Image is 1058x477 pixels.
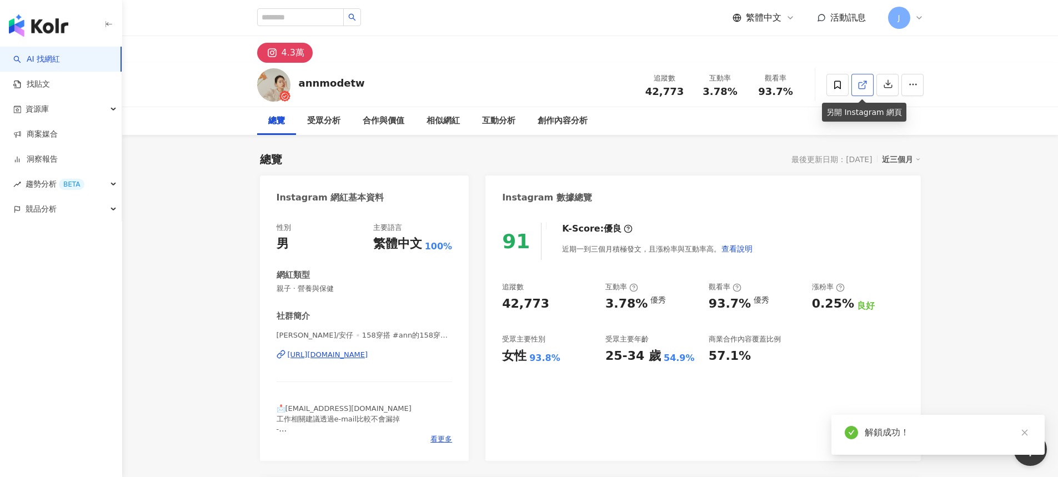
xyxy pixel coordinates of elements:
div: 57.1% [709,348,751,365]
div: 追蹤數 [644,73,686,84]
div: 42,773 [502,295,549,313]
div: 合作與價值 [363,114,404,128]
span: 活動訊息 [830,12,866,23]
div: 漲粉率 [812,282,845,292]
span: check-circle [845,426,858,439]
div: 受眾主要年齡 [605,334,649,344]
img: KOL Avatar [257,68,290,102]
div: 優秀 [754,295,769,304]
span: 42,773 [645,86,684,97]
div: K-Score : [562,223,633,235]
div: 創作內容分析 [538,114,588,128]
span: 競品分析 [26,197,57,222]
div: 受眾主要性別 [502,334,545,344]
div: 近三個月 [882,152,921,167]
div: 總覽 [260,152,282,167]
span: 📩[EMAIL_ADDRESS][DOMAIN_NAME] 工作相關建議透過e-mail比較不會漏掉 - 👶🏻👶🏻雙胞胎馬麻 🧥穿搭 #ann的158穿搭、#ann158outfit 🎞YouT... [277,404,417,473]
div: 良好 [857,300,875,312]
div: 觀看率 [755,73,797,84]
div: 受眾分析 [307,114,340,128]
span: 93.7% [758,86,793,97]
span: J [897,12,900,24]
div: 性別 [277,223,291,233]
img: logo [9,14,68,37]
div: 優良 [604,223,621,235]
div: 93.8% [529,352,560,364]
div: 25-34 歲 [605,348,661,365]
div: 4.3萬 [282,45,304,61]
div: 54.9% [664,352,695,364]
span: 繁體中文 [746,12,781,24]
span: rise [13,180,21,188]
div: 追蹤數 [502,282,524,292]
button: 4.3萬 [257,43,313,63]
div: 總覽 [268,114,285,128]
div: 女性 [502,348,527,365]
span: search [348,13,356,21]
div: Instagram 數據總覽 [502,192,592,204]
div: 互動分析 [482,114,515,128]
a: [URL][DOMAIN_NAME] [277,350,453,360]
span: 資源庫 [26,97,49,122]
span: 3.78% [703,86,737,97]
a: 商案媒合 [13,129,58,140]
div: 互動率 [605,282,638,292]
div: 近期一到三個月積極發文，且漲粉率與互動率高。 [562,238,753,260]
div: 解鎖成功！ [865,426,1031,439]
div: 社群簡介 [277,310,310,322]
div: 繁體中文 [373,235,422,253]
span: 查看說明 [721,244,753,253]
span: 100% [425,240,452,253]
a: 洞察報告 [13,154,58,165]
div: annmodetw [299,76,365,90]
div: 商業合作內容覆蓋比例 [709,334,781,344]
div: 最後更新日期：[DATE] [791,155,872,164]
span: 趨勢分析 [26,172,84,197]
div: BETA [59,179,84,190]
span: 親子 · 營養與保健 [277,284,453,294]
div: 91 [502,230,530,253]
div: [URL][DOMAIN_NAME] [288,350,368,360]
div: 3.78% [605,295,648,313]
div: 網紅類型 [277,269,310,281]
div: 互動率 [699,73,741,84]
span: [PERSON_NAME]/安仔▫️158穿搭 #ann的158穿搭 | annmodetw [277,330,453,340]
div: 觀看率 [709,282,741,292]
a: searchAI 找網紅 [13,54,60,65]
span: close [1021,429,1029,436]
div: 0.25% [812,295,854,313]
div: 另開 Instagram 網頁 [822,103,906,122]
a: 找貼文 [13,79,50,90]
div: 男 [277,235,289,253]
button: 查看說明 [721,238,753,260]
div: 主要語言 [373,223,402,233]
span: 看更多 [430,434,452,444]
div: 優秀 [650,295,666,304]
div: 93.7% [709,295,751,313]
div: 相似網紅 [427,114,460,128]
div: Instagram 網紅基本資料 [277,192,384,204]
